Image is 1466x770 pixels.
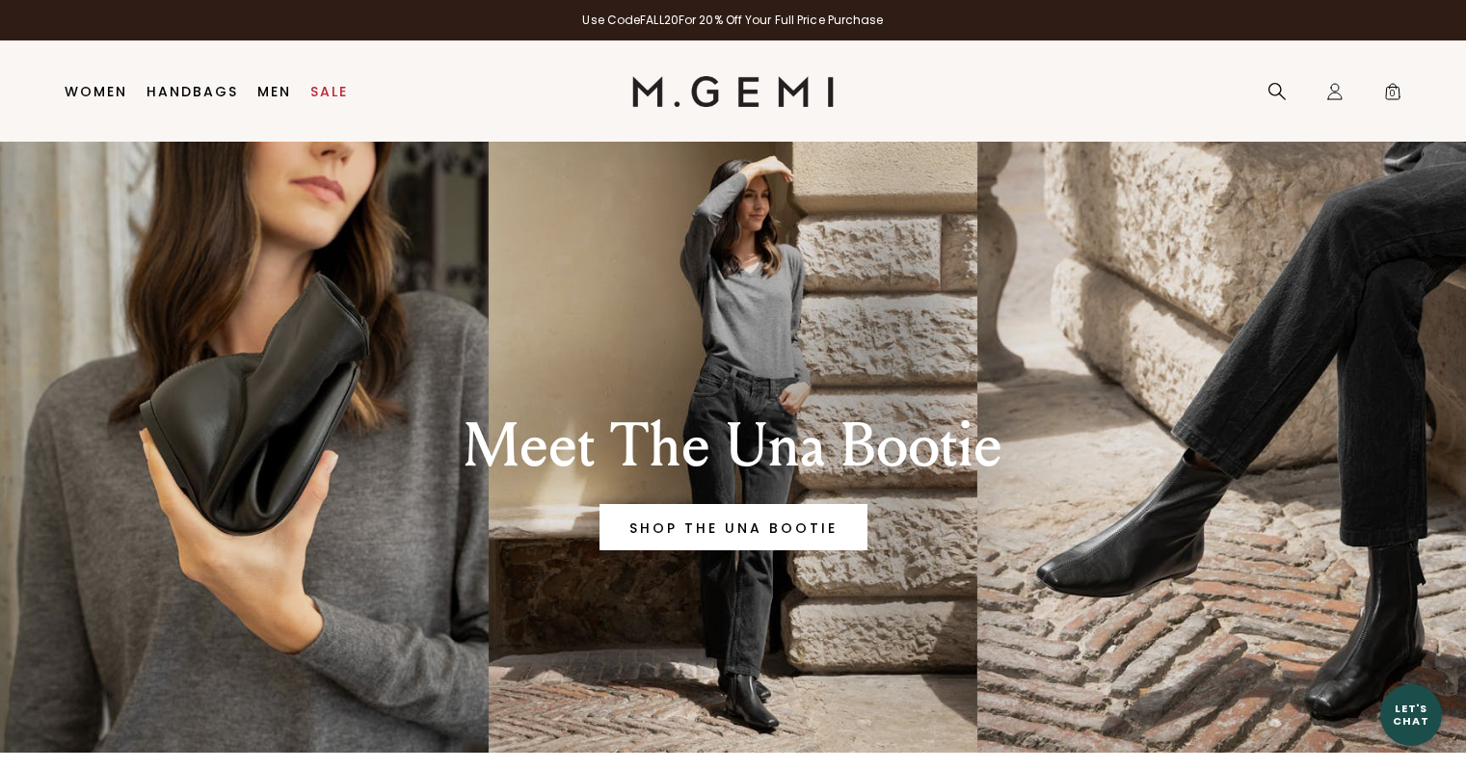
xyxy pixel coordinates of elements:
[640,12,679,28] strong: FALL20
[632,76,834,107] img: M.Gemi
[257,84,291,99] a: Men
[399,412,1068,481] div: Meet The Una Bootie
[310,84,348,99] a: Sale
[600,504,867,550] a: Banner primary button
[1380,703,1442,727] div: Let's Chat
[147,84,238,99] a: Handbags
[1383,86,1402,105] span: 0
[65,84,127,99] a: Women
